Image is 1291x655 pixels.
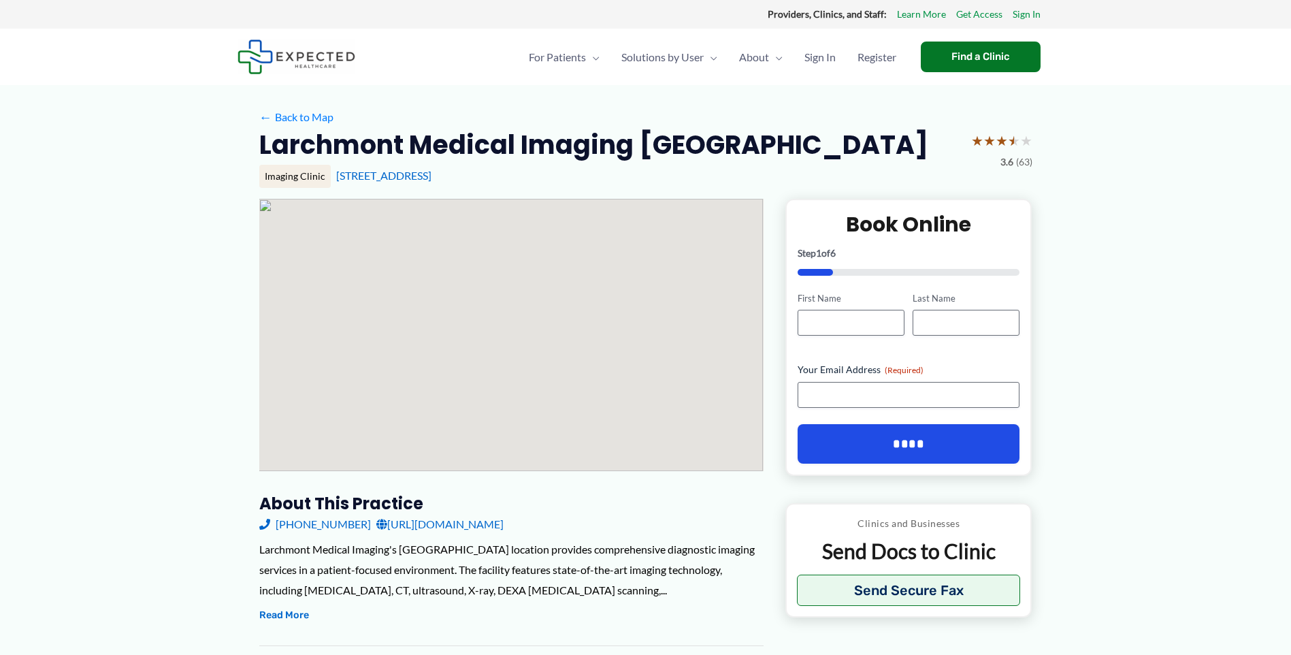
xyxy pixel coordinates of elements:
[1008,128,1020,153] span: ★
[921,42,1041,72] a: Find a Clinic
[913,292,1019,305] label: Last Name
[728,33,794,81] a: AboutMenu Toggle
[797,515,1021,532] p: Clinics and Businesses
[956,5,1002,23] a: Get Access
[897,5,946,23] a: Learn More
[259,514,371,534] a: [PHONE_NUMBER]
[1000,153,1013,171] span: 3.6
[830,247,836,259] span: 6
[798,249,1020,258] p: Step of
[857,33,896,81] span: Register
[797,575,1021,606] button: Send Secure Fax
[621,33,704,81] span: Solutions by User
[704,33,717,81] span: Menu Toggle
[376,514,504,534] a: [URL][DOMAIN_NAME]
[1013,5,1041,23] a: Sign In
[804,33,836,81] span: Sign In
[336,169,431,182] a: [STREET_ADDRESS]
[1020,128,1032,153] span: ★
[885,365,924,375] span: (Required)
[529,33,586,81] span: For Patients
[739,33,769,81] span: About
[798,211,1020,238] h2: Book Online
[259,110,272,123] span: ←
[797,538,1021,564] p: Send Docs to Clinic
[518,33,907,81] nav: Primary Site Navigation
[971,128,983,153] span: ★
[794,33,847,81] a: Sign In
[259,165,331,188] div: Imaging Clinic
[259,107,333,127] a: ←Back to Map
[769,33,783,81] span: Menu Toggle
[996,128,1008,153] span: ★
[518,33,610,81] a: For PatientsMenu Toggle
[586,33,600,81] span: Menu Toggle
[1016,153,1032,171] span: (63)
[610,33,728,81] a: Solutions by UserMenu Toggle
[259,539,764,600] div: Larchmont Medical Imaging's [GEOGRAPHIC_DATA] location provides comprehensive diagnostic imaging ...
[768,8,887,20] strong: Providers, Clinics, and Staff:
[983,128,996,153] span: ★
[847,33,907,81] a: Register
[798,292,904,305] label: First Name
[259,607,309,624] button: Read More
[259,128,928,161] h2: Larchmont Medical Imaging [GEOGRAPHIC_DATA]
[798,363,1020,377] label: Your Email Address
[259,493,764,514] h3: About this practice
[238,39,355,74] img: Expected Healthcare Logo - side, dark font, small
[816,247,821,259] span: 1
